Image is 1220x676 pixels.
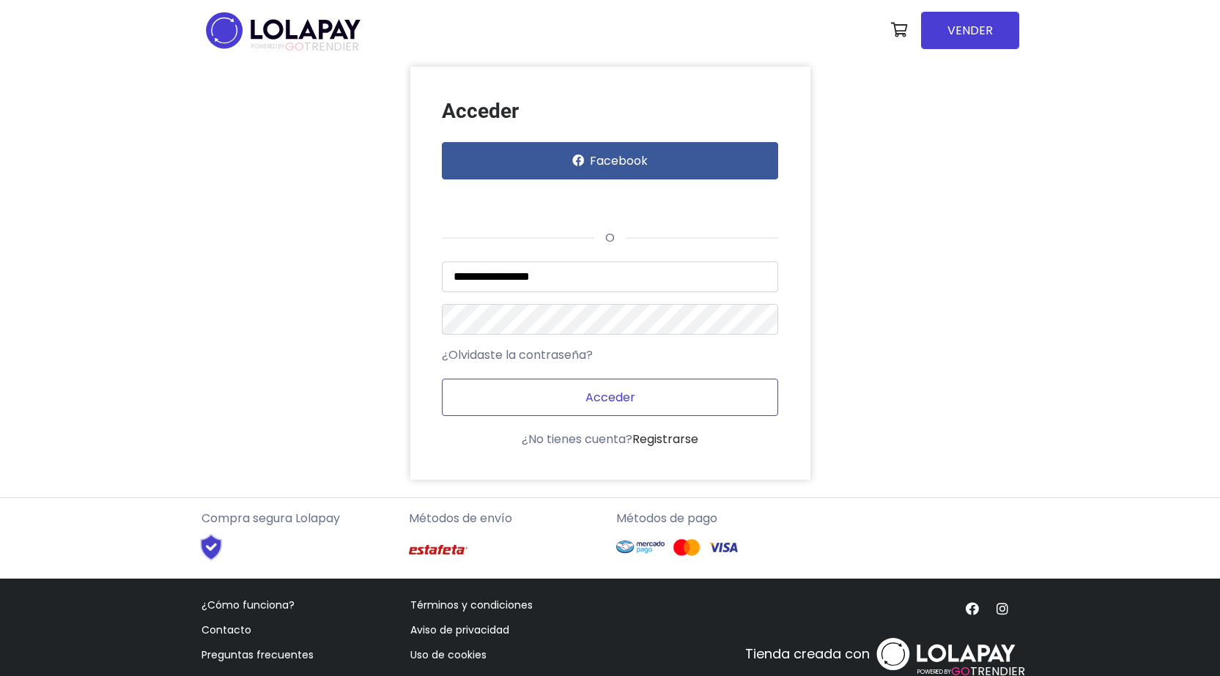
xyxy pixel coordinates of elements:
[202,510,397,527] p: Compra segura Lolapay
[285,38,304,55] span: GO
[616,510,812,527] p: Métodos de pago
[202,623,251,637] a: Contacto
[632,431,698,447] a: Registrarse
[202,647,314,662] a: Preguntas frecuentes
[921,12,1019,49] a: VENDER
[917,668,951,676] span: POWERED BY
[410,623,509,637] a: Aviso de privacidad
[435,184,588,216] iframe: Botón de Acceder con Google
[251,42,285,51] span: POWERED BY
[594,229,626,246] span: o
[202,598,295,612] a: ¿Cómo funciona?
[442,346,593,364] a: ¿Olvidaste la contraseña?
[202,7,365,53] img: logo
[672,538,701,557] img: Mastercard Logo
[410,598,533,612] a: Términos y condiciones
[409,510,605,527] p: Métodos de envío
[442,99,778,124] h3: Acceder
[442,142,778,179] button: Facebook
[745,644,870,664] p: Tienda creada con
[251,40,359,53] span: TRENDIER
[442,431,778,448] div: ¿No tienes cuenta?
[409,533,467,566] img: Estafeta Logo
[410,647,487,662] a: Uso de cookies
[873,634,1019,675] img: logo_white.svg
[616,533,665,561] img: Mercado Pago Logo
[709,538,738,557] img: Visa Logo
[187,533,236,561] img: Shield Logo
[442,379,778,416] button: Acceder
